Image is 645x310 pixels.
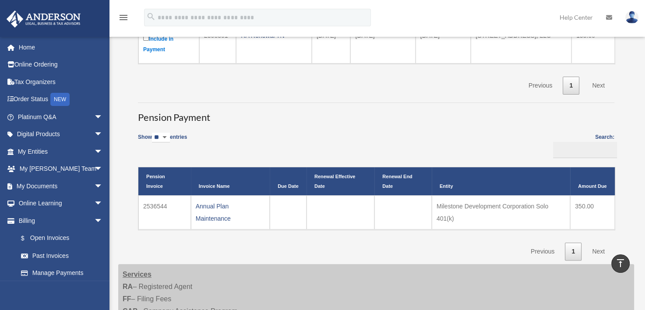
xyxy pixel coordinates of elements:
a: Order StatusNEW [6,91,116,109]
th: Invoice Name: activate to sort column ascending [191,167,270,195]
input: Search: [553,142,617,159]
a: Next [585,243,611,261]
td: 2536544 [138,195,191,229]
a: Home [6,39,116,56]
a: Online Learningarrow_drop_down [6,195,116,212]
span: $ [26,233,30,244]
a: Previous [522,77,559,95]
th: Pension Invoice: activate to sort column descending [138,167,191,195]
i: menu [118,12,129,23]
input: Include in Payment [143,35,149,41]
span: arrow_drop_down [94,143,112,161]
span: arrow_drop_down [94,108,112,126]
label: Search: [550,133,614,159]
i: search [146,12,156,21]
a: My Documentsarrow_drop_down [6,177,116,195]
a: Online Ordering [6,56,116,74]
td: [DATE] [350,25,415,63]
select: Showentries [152,133,170,143]
div: NEW [50,93,70,106]
a: My [PERSON_NAME] Teamarrow_drop_down [6,160,116,178]
span: arrow_drop_down [94,195,112,213]
strong: Services [123,271,152,278]
strong: FF [123,295,131,303]
label: Show entries [138,133,187,151]
a: $Open Invoices [12,229,107,247]
a: vertical_align_top [611,254,630,273]
th: Amount Due: activate to sort column ascending [570,167,615,195]
span: arrow_drop_down [94,177,112,195]
a: Manage Payments [12,264,112,282]
span: arrow_drop_down [94,126,112,144]
a: Billingarrow_drop_down [6,212,112,229]
a: Annual Plan Maintenance [196,203,231,222]
a: Next [585,77,611,95]
a: My Entitiesarrow_drop_down [6,143,116,160]
td: 350.00 [570,195,615,229]
h3: Pension Payment [138,102,614,124]
strong: RA [123,283,133,290]
a: 1 [563,77,579,95]
a: menu [118,15,129,23]
span: arrow_drop_down [94,160,112,178]
img: Anderson Advisors Platinum Portal [4,11,83,28]
label: Include in Payment [143,33,194,55]
td: [DATE] [312,25,351,63]
td: Milestone Development Corporation Solo 401(k) [432,195,570,229]
th: Renewal End Date: activate to sort column ascending [374,167,432,195]
td: [STREET_ADDRESS], LLC [471,25,571,63]
th: Entity: activate to sort column ascending [432,167,570,195]
a: Digital Productsarrow_drop_down [6,126,116,143]
a: Previous [524,243,561,261]
a: Platinum Q&Aarrow_drop_down [6,108,116,126]
a: Tax Organizers [6,73,116,91]
img: User Pic [625,11,638,24]
td: 2308301 [199,25,236,63]
i: vertical_align_top [615,258,626,268]
td: [DATE] [416,25,471,63]
span: arrow_drop_down [94,212,112,230]
a: 1 [565,243,582,261]
th: Renewal Effective Date: activate to sort column ascending [307,167,374,195]
a: Past Invoices [12,247,112,264]
th: Due Date: activate to sort column ascending [270,167,307,195]
td: 155.00 [571,25,615,63]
